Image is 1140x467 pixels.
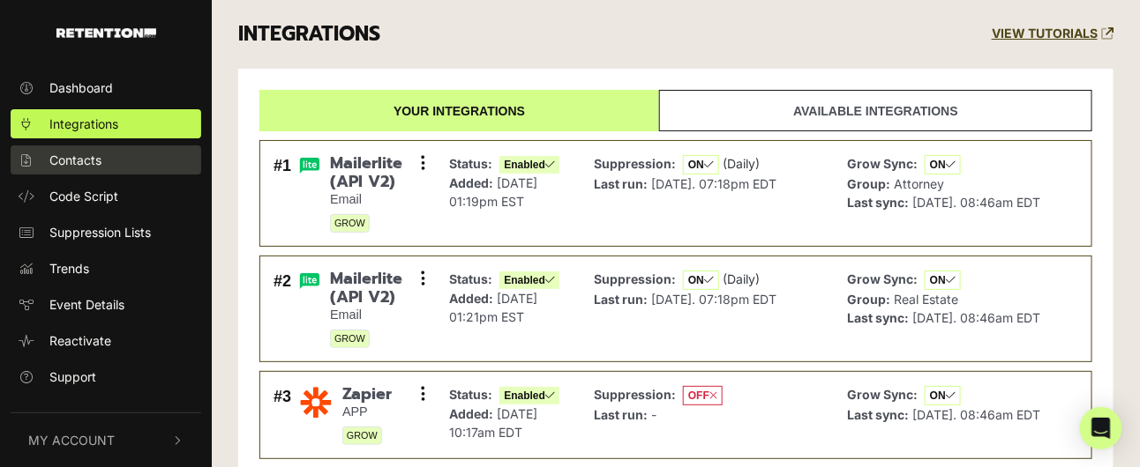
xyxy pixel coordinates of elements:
[49,115,118,133] span: Integrations
[594,407,648,422] strong: Last run:
[11,254,201,283] a: Trends
[11,218,201,247] a: Suppression Lists
[56,28,156,38] img: Retention.com
[49,223,151,241] span: Suppression Lists
[11,413,201,467] button: My Account
[449,387,492,402] strong: Status:
[49,151,101,169] span: Contacts
[594,271,676,286] strong: Suppression:
[11,362,201,391] a: Support
[342,385,392,404] span: Zapier
[847,310,909,325] strong: Last sync:
[274,385,291,445] div: #3
[274,154,291,233] div: #1
[330,192,423,207] small: Email
[449,291,537,324] span: [DATE] 01:21pm EST
[449,406,493,421] strong: Added:
[683,386,723,405] span: OFF
[847,156,918,171] strong: Grow Sync:
[330,214,370,233] span: GROW
[28,431,115,449] span: My Account
[847,387,918,402] strong: Grow Sync:
[342,404,392,419] small: APP
[594,156,676,171] strong: Suppression:
[651,176,776,191] span: [DATE]. 07:18pm EDT
[912,310,1040,325] span: [DATE]. 08:46am EDT
[449,175,493,190] strong: Added:
[683,271,719,290] span: ON
[274,270,291,348] div: #2
[912,407,1040,422] span: [DATE]. 08:46am EDT
[912,195,1040,210] span: [DATE]. 08:46am EDT
[298,154,321,177] img: Mailerlite (API V2)
[847,292,890,307] strong: Group:
[49,295,124,314] span: Event Details
[499,156,559,174] span: Enabled
[847,176,890,191] strong: Group:
[651,407,656,422] span: -
[723,156,760,171] span: (Daily)
[651,292,776,307] span: [DATE]. 07:18pm EDT
[894,292,958,307] span: Real Estate
[894,176,944,191] span: Attorney
[259,90,659,131] a: Your integrations
[723,271,760,286] span: (Daily)
[330,154,423,192] span: Mailerlite (API V2)
[449,175,537,209] span: [DATE] 01:19pm EST
[847,407,909,422] strong: Last sync:
[330,308,423,322] small: Email
[1080,407,1122,449] div: Open Intercom Messenger
[298,270,321,293] img: Mailerlite (API V2)
[499,271,559,289] span: Enabled
[298,385,334,420] img: Zapier
[683,155,719,174] span: ON
[49,78,113,97] span: Dashboard
[49,331,111,350] span: Reactivate
[992,26,1114,41] a: VIEW TUTORIALS
[11,182,201,211] a: Code Script
[449,156,492,171] strong: Status:
[449,291,493,306] strong: Added:
[11,73,201,102] a: Dashboard
[342,426,382,445] span: GROW
[49,187,118,205] span: Code Script
[330,330,370,348] span: GROW
[594,387,676,402] strong: Suppression:
[499,387,559,404] span: Enabled
[238,22,380,47] h3: INTEGRATIONS
[594,292,648,307] strong: Last run:
[925,386,961,405] span: ON
[11,109,201,138] a: Integrations
[449,271,492,286] strong: Status:
[11,290,201,319] a: Event Details
[594,176,648,191] strong: Last run:
[49,259,89,278] span: Trends
[847,195,909,210] strong: Last sync:
[330,270,423,308] span: Mailerlite (API V2)
[847,271,918,286] strong: Grow Sync:
[11,326,201,355] a: Reactivate
[11,145,201,174] a: Contacts
[49,367,96,386] span: Support
[925,155,961,174] span: ON
[659,90,1092,131] a: Available integrations
[925,271,961,290] span: ON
